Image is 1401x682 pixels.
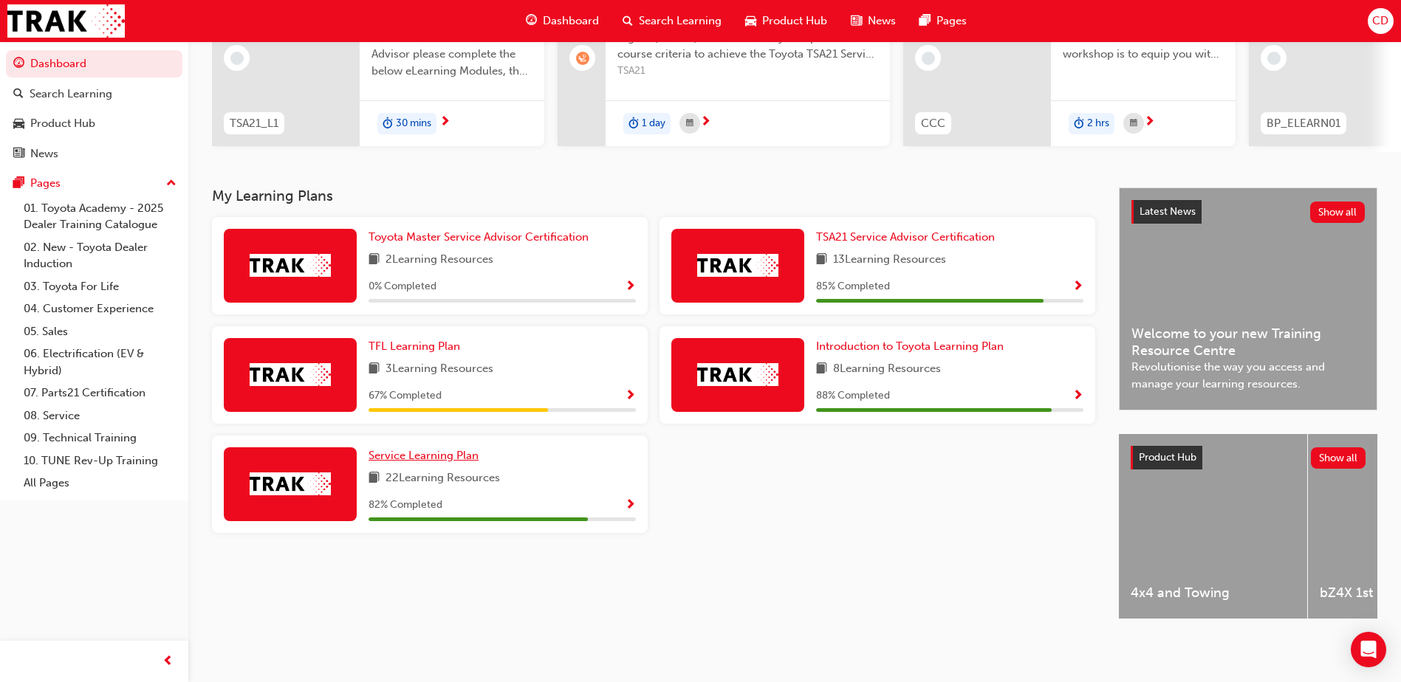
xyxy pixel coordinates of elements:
span: 85 % Completed [816,278,890,295]
span: To become a Certified Service Advisor please complete the below eLearning Modules, the Service Ad... [371,30,532,80]
span: News [868,13,896,30]
span: TSA21 Service Advisor Certification [816,230,995,244]
a: Dashboard [6,50,182,77]
button: Show Progress [1072,387,1083,405]
img: Trak [697,363,778,386]
a: Introduction to Toyota Learning Plan [816,338,1010,355]
span: book-icon [369,251,380,269]
button: Show Progress [625,387,636,405]
a: 01. Toyota Academy - 2025 Dealer Training Catalogue [18,197,182,236]
button: CD [1368,8,1394,34]
a: 4x4 and Towing [1119,434,1307,619]
a: All Pages [18,472,182,495]
span: CD [1372,13,1388,30]
span: 30 mins [396,115,431,132]
a: search-iconSearch Learning [611,6,733,36]
span: 3 Learning Resources [386,360,493,379]
span: Dashboard [543,13,599,30]
div: Product Hub [30,115,95,132]
a: 07. Parts21 Certification [18,382,182,404]
span: Revolutionise the way you access and manage your learning resources. [1131,359,1365,392]
a: Product HubShow all [1131,446,1366,469]
span: pages-icon [919,12,931,30]
span: Search Learning [639,13,722,30]
img: Trak [250,472,331,495]
span: Show Progress [625,390,636,403]
img: Trak [7,4,125,38]
span: duration-icon [628,114,639,134]
span: 82 % Completed [369,497,442,514]
div: Open Intercom Messenger [1351,632,1386,667]
span: Welcome to your new Training Resource Centre [1131,325,1365,359]
a: Latest NewsShow allWelcome to your new Training Resource CentreRevolutionise the way you access a... [1119,187,1377,410]
span: 22 Learning Resources [386,469,500,488]
button: Show Progress [625,278,636,296]
span: learningRecordVerb_NONE-icon [922,52,935,65]
a: News [6,140,182,168]
button: Show Progress [1072,278,1083,296]
a: 09. Technical Training [18,427,182,449]
button: Show Progress [625,496,636,514]
span: guage-icon [13,58,24,71]
span: 88 % Completed [816,387,890,404]
img: Trak [697,254,778,277]
div: News [30,145,58,162]
a: 05. Sales [18,320,182,343]
span: BP_ELEARN01 [1267,115,1340,132]
span: duration-icon [1074,114,1084,134]
a: Product Hub [6,110,182,137]
span: Product Hub [762,13,827,30]
span: book-icon [369,360,380,379]
a: guage-iconDashboard [514,6,611,36]
span: book-icon [816,360,827,379]
span: Show Progress [625,499,636,512]
div: Search Learning [30,86,112,103]
button: Pages [6,170,182,197]
span: learningRecordVerb_NONE-icon [230,52,244,65]
span: Pages [936,13,967,30]
a: Search Learning [6,80,182,108]
a: TFL Learning Plan [369,338,466,355]
a: Service Learning Plan [369,447,484,464]
span: 13 Learning Resources [833,251,946,269]
a: 08. Service [18,404,182,427]
a: car-iconProduct Hub [733,6,839,36]
span: Show Progress [1072,280,1083,294]
a: 04. Customer Experience [18,297,182,320]
button: Show all [1310,201,1366,223]
span: news-icon [851,12,862,30]
span: TSA21 [617,63,878,80]
span: 0 % Completed [369,278,436,295]
a: 02. New - Toyota Dealer Induction [18,236,182,275]
button: DashboardSearch LearningProduct HubNews [6,47,182,170]
span: Show Progress [625,280,636,294]
span: book-icon [369,469,380,488]
img: Trak [250,254,331,277]
span: 2 hrs [1087,115,1109,132]
a: 06. Electrification (EV & Hybrid) [18,342,182,382]
span: calendar-icon [686,114,693,133]
span: next-icon [1144,116,1155,129]
h3: My Learning Plans [212,187,1095,204]
span: search-icon [623,12,633,30]
span: guage-icon [526,12,537,30]
a: Toyota Master Service Advisor Certification [369,229,595,246]
span: search-icon [13,88,24,101]
span: calendar-icon [1130,114,1137,133]
span: next-icon [700,116,711,129]
span: 1 day [642,115,665,132]
span: TFL Learning Plan [369,340,460,353]
span: learningRecordVerb_WAITLIST-icon [576,52,589,65]
span: Show Progress [1072,390,1083,403]
span: Service Learning Plan [369,449,479,462]
span: car-icon [13,117,24,131]
span: duration-icon [383,114,393,134]
span: pages-icon [13,177,24,190]
span: 67 % Completed [369,387,442,404]
span: Product Hub [1139,451,1196,464]
span: 4x4 and Towing [1131,585,1295,602]
img: Trak [250,363,331,386]
span: Latest News [1140,205,1196,218]
span: next-icon [439,116,451,129]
